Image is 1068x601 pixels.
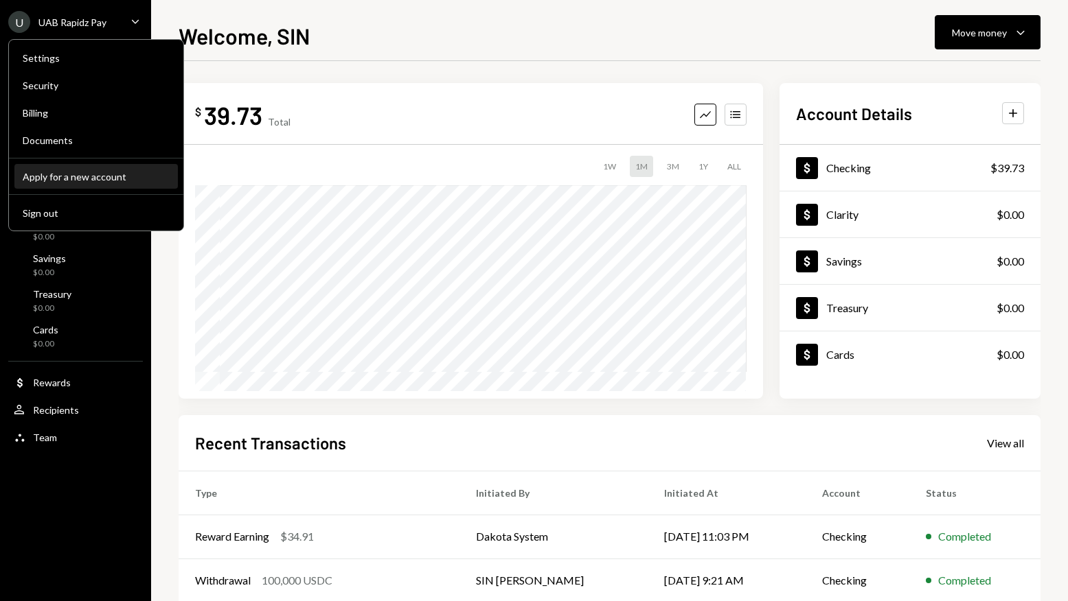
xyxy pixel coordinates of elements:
[8,370,143,394] a: Rewards
[997,346,1024,363] div: $0.00
[14,201,178,226] button: Sign out
[826,161,871,174] div: Checking
[262,572,332,589] div: 100,000 USDC
[33,404,79,416] div: Recipients
[33,288,71,300] div: Treasury
[630,156,653,177] div: 1M
[195,432,346,454] h2: Recent Transactions
[195,105,201,119] div: $
[23,207,170,219] div: Sign out
[990,160,1024,176] div: $39.73
[8,284,143,317] a: Treasury$0.00
[8,320,143,353] a: Cards$0.00
[826,255,862,268] div: Savings
[33,267,66,279] div: $0.00
[796,102,912,125] h2: Account Details
[826,348,854,361] div: Cards
[935,15,1041,49] button: Move money
[780,145,1041,191] a: Checking$39.73
[780,191,1041,237] a: Clarity$0.00
[38,16,106,28] div: UAB Rapidz Pay
[598,156,622,177] div: 1W
[33,231,61,243] div: $0.00
[459,515,648,558] td: Dakota System
[23,80,170,91] div: Security
[648,515,806,558] td: [DATE] 11:03 PM
[952,25,1007,40] div: Move money
[33,338,58,350] div: $0.00
[938,572,991,589] div: Completed
[8,425,143,449] a: Team
[179,471,459,515] th: Type
[280,528,314,545] div: $34.91
[826,208,859,221] div: Clarity
[806,471,909,515] th: Account
[648,471,806,515] th: Initiated At
[14,128,178,152] a: Documents
[33,324,58,335] div: Cards
[997,300,1024,316] div: $0.00
[8,11,30,33] div: U
[8,397,143,422] a: Recipients
[33,303,71,314] div: $0.00
[997,207,1024,223] div: $0.00
[33,432,57,443] div: Team
[23,134,170,146] div: Documents
[722,156,747,177] div: ALL
[780,238,1041,284] a: Savings$0.00
[204,99,262,130] div: 39.73
[14,45,178,70] a: Settings
[195,528,269,545] div: Reward Earning
[780,331,1041,377] a: Cards$0.00
[14,165,178,189] button: Apply for a new account
[987,435,1024,450] a: View all
[14,73,178,97] a: Security
[268,116,291,128] div: Total
[693,156,714,177] div: 1Y
[909,471,1041,515] th: Status
[14,100,178,125] a: Billing
[987,436,1024,450] div: View all
[23,171,170,182] div: Apply for a new account
[938,528,991,545] div: Completed
[179,22,310,49] h1: Welcome, SIN
[997,253,1024,270] div: $0.00
[806,515,909,558] td: Checking
[661,156,685,177] div: 3M
[33,252,66,264] div: Savings
[826,301,868,314] div: Treasury
[780,285,1041,331] a: Treasury$0.00
[23,52,170,64] div: Settings
[459,471,648,515] th: Initiated By
[33,377,71,388] div: Rewards
[195,572,251,589] div: Withdrawal
[23,107,170,119] div: Billing
[8,248,143,281] a: Savings$0.00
